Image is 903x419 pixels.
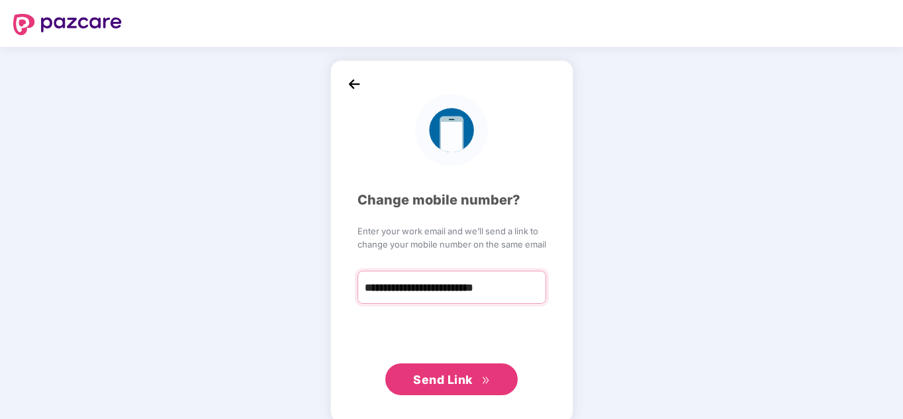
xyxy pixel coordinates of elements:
[415,94,487,166] img: logo
[13,14,122,35] img: logo
[385,363,518,395] button: Send Linkdouble-right
[357,190,546,210] div: Change mobile number?
[481,376,490,385] span: double-right
[413,373,473,387] span: Send Link
[344,74,364,94] img: back_icon
[357,224,546,238] span: Enter your work email and we’ll send a link to
[357,238,546,251] span: change your mobile number on the same email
